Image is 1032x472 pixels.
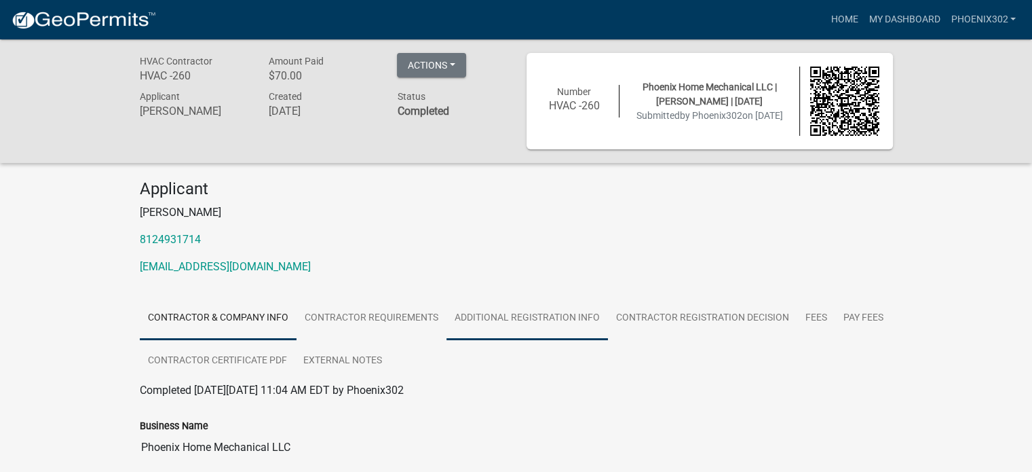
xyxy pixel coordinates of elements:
span: HVAC Contractor [140,56,212,67]
button: Actions [397,53,466,77]
span: Phoenix Home Mechanical LLC | [PERSON_NAME] | [DATE] [643,81,777,107]
a: Pay Fees [835,297,892,340]
span: Status [397,91,425,102]
span: by Phoenix302 [680,110,742,121]
a: Fees [797,297,835,340]
label: Business Name [140,422,208,431]
span: Submitted on [DATE] [636,110,783,121]
a: Additional Registration Info [446,297,608,340]
h6: [DATE] [268,105,377,117]
a: 8124931714 [140,233,201,246]
a: External Notes [295,340,390,383]
span: Applicant [140,91,180,102]
h6: [PERSON_NAME] [140,105,248,117]
a: Home [825,7,863,33]
a: My Dashboard [863,7,945,33]
a: [EMAIL_ADDRESS][DOMAIN_NAME] [140,260,311,273]
span: Amount Paid [268,56,323,67]
h6: $70.00 [268,69,377,82]
img: QR code [810,67,879,136]
p: [PERSON_NAME] [140,204,893,221]
a: Contractor & Company Info [140,297,297,340]
h6: HVAC -260 [140,69,248,82]
h4: Applicant [140,179,893,199]
h6: HVAC -260 [540,99,609,112]
strong: Completed [397,105,448,117]
a: Contractor Registration Decision [608,297,797,340]
span: Created [268,91,301,102]
a: Contractor Requirements [297,297,446,340]
span: Number [557,86,591,97]
span: Completed [DATE][DATE] 11:04 AM EDT by Phoenix302 [140,384,404,397]
a: Phoenix302 [945,7,1021,33]
a: Contractor Certificate PDF [140,340,295,383]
